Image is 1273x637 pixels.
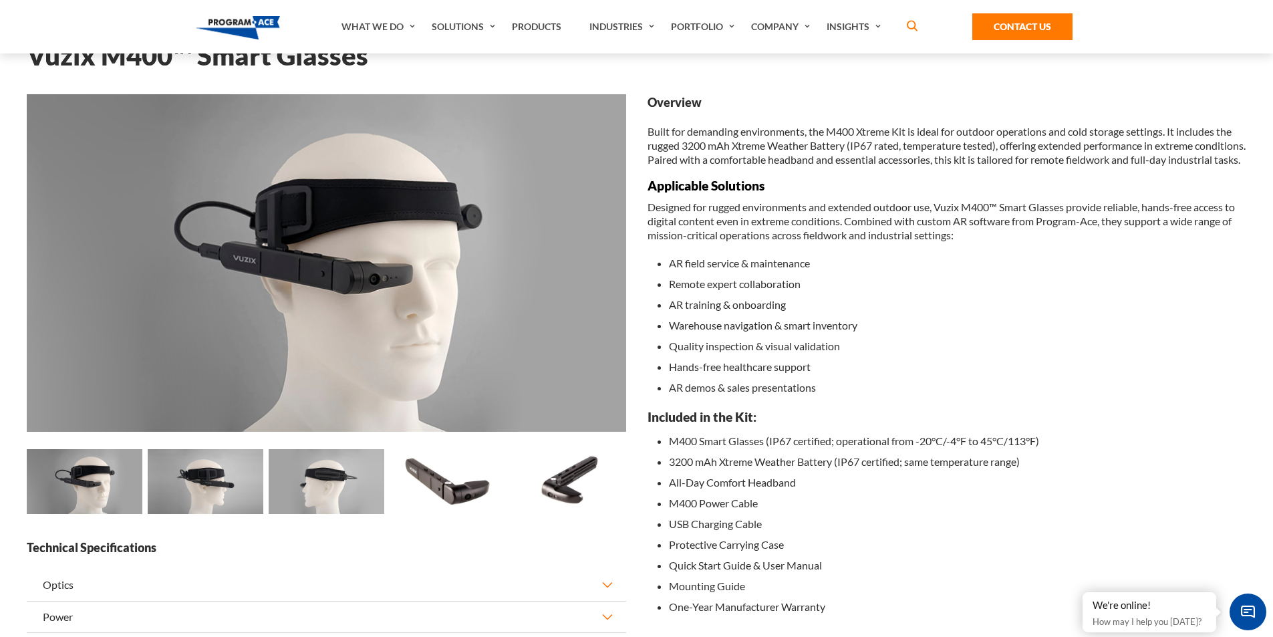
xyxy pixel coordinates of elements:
button: Optics [27,569,626,600]
h3: Included in the Kit: [648,408,1247,425]
li: Protective Carrying Case [669,534,1247,555]
li: Quality inspection & visual validation [669,336,1247,356]
li: All-Day Comfort Headband [669,472,1247,493]
li: AR field service & maintenance [669,253,1247,273]
img: Vuzix M400™ Smart Glasses - Preview 5 [511,449,626,514]
li: Hands-free healthcare support [669,356,1247,377]
li: USB Charging Cable [669,513,1247,534]
span: Chat Widget [1230,594,1266,630]
a: Contact Us [972,13,1073,40]
strong: Overview [648,94,1247,111]
li: Quick Start Guide & User Manual [669,555,1247,576]
div: We're online! [1093,599,1206,612]
li: M400 Power Cable [669,493,1247,513]
p: How may I help you [DATE]? [1093,614,1206,630]
h3: Applicable Solutions [648,177,1247,194]
img: Vuzix M400™ Smart Glasses - Preview 1 [27,449,142,514]
img: Vuzix M400™ Smart Glasses - Preview 3 [269,449,384,514]
p: Built for demanding environments, the M400 Xtreme Kit is ideal for outdoor operations and cold st... [648,124,1247,166]
strong: Technical Specifications [27,539,626,556]
li: 3200 mAh Xtreme Weather Battery (IP67 certified; same temperature range) [669,451,1247,472]
li: Warehouse navigation & smart inventory [669,315,1247,336]
li: AR demos & sales presentations [669,377,1247,398]
li: M400 Smart Glasses (IP67 certified; operational from -20°C/-4°F to 45°C/113°F) [669,430,1247,451]
li: Mounting Guide [669,576,1247,596]
h1: Vuzix M400™ Smart Glasses [27,44,1246,68]
button: Power [27,602,626,632]
li: One-Year Manufacturer Warranty [669,596,1247,617]
img: Program-Ace [196,16,281,39]
li: Remote expert collaboration [669,273,1247,294]
img: Vuzix M400™ Smart Glasses - Preview 4 [390,449,505,514]
li: AR training & onboarding [669,294,1247,315]
img: Vuzix M400™ Smart Glasses - Preview 2 [148,449,263,514]
p: Designed for rugged environments and extended outdoor use, Vuzix M400™ Smart Glasses provide reli... [648,200,1247,242]
img: Vuzix M400™ Smart Glasses - Preview 1 [27,94,626,432]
